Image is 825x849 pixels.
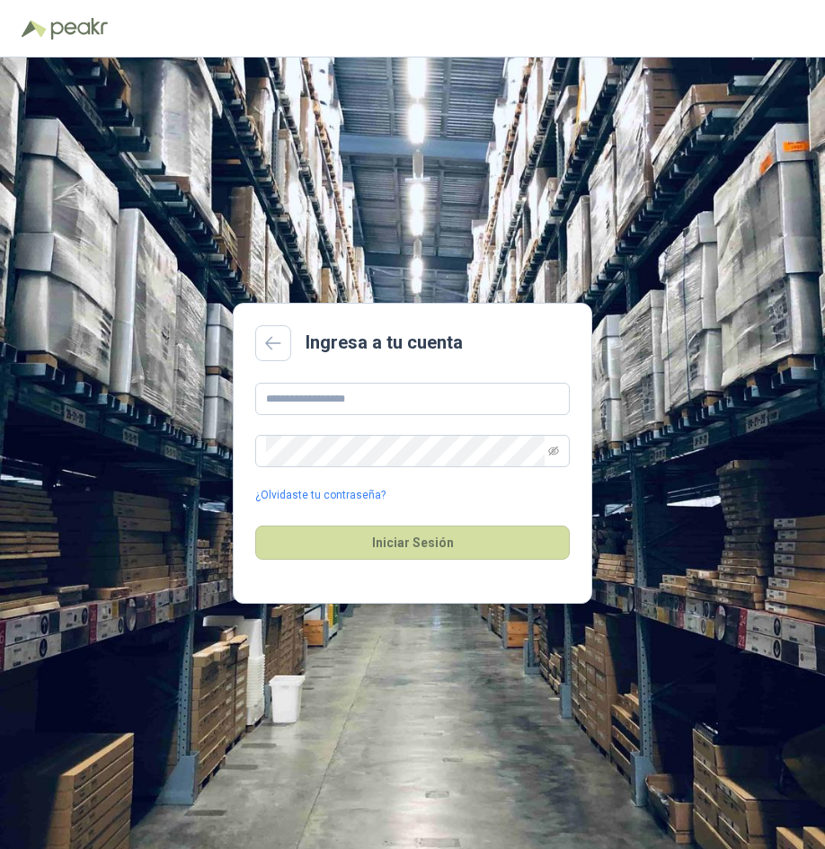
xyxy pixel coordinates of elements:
span: eye-invisible [548,446,559,456]
button: Iniciar Sesión [255,526,570,560]
h2: Ingresa a tu cuenta [306,329,463,357]
img: Logo [22,20,47,38]
img: Peakr [50,18,108,40]
a: ¿Olvidaste tu contraseña? [255,487,386,504]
